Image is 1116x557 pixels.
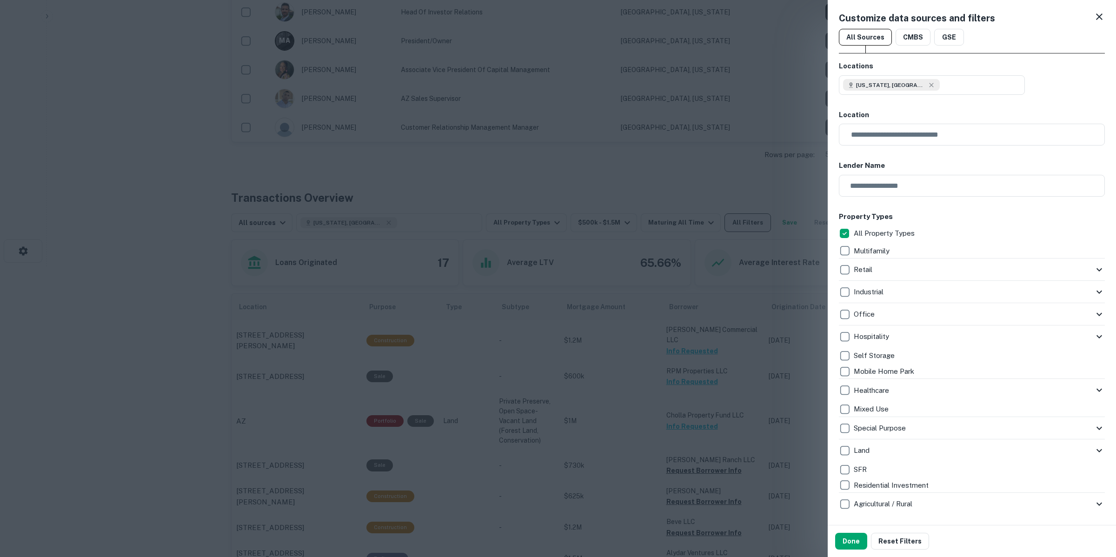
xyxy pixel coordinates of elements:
p: Mobile Home Park [854,366,916,377]
h6: Property Types [839,212,1105,222]
div: Industrial [839,281,1105,303]
button: Reset Filters [871,533,929,550]
h6: Lender Name [839,160,1105,171]
p: Hospitality [854,331,891,342]
p: Healthcare [854,385,891,396]
div: Land [839,439,1105,462]
div: Agricultural / Rural [839,493,1105,515]
p: All Property Types [854,228,917,239]
p: Self Storage [854,350,897,361]
div: Special Purpose [839,417,1105,439]
button: Done [835,533,867,550]
h6: Locations [839,61,1105,72]
h5: Customize data sources and filters [839,11,995,25]
button: [US_STATE], [GEOGRAPHIC_DATA] [839,75,1025,95]
div: Retail [839,259,1105,281]
div: Healthcare [839,379,1105,401]
p: Residential Investment [854,480,930,491]
button: CMBS [896,29,930,46]
button: All Sources [839,29,892,46]
p: Office [854,309,877,320]
p: Mixed Use [854,404,890,415]
p: Retail [854,264,874,275]
div: Office [839,303,1105,325]
p: SFR [854,464,869,475]
p: Industrial [854,286,885,298]
h6: Location [839,110,1105,120]
span: [US_STATE], [GEOGRAPHIC_DATA] [856,81,926,89]
p: Special Purpose [854,423,908,434]
p: Land [854,445,871,456]
button: GSE [934,29,964,46]
iframe: Chat Widget [1069,483,1116,527]
p: Multifamily [854,245,891,257]
p: Agricultural / Rural [854,498,914,510]
div: Hospitality [839,325,1105,348]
